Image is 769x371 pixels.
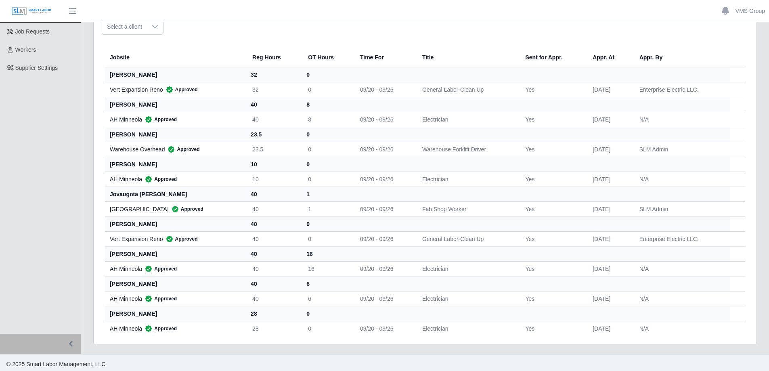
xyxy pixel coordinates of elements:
[302,97,354,112] th: 8
[302,187,354,201] th: 1
[110,86,239,94] div: Vert Expansion Reno
[633,142,730,157] td: SLM Admin
[354,261,416,276] td: 09/20 - 09/26
[302,172,354,187] td: 0
[246,306,302,321] th: 28
[416,261,519,276] td: Electrician
[110,325,239,333] div: AH Minneola
[246,187,302,201] th: 40
[246,291,302,306] td: 40
[416,172,519,187] td: Electrician
[735,7,765,15] a: VMS Group
[105,216,246,231] th: [PERSON_NAME]
[302,246,354,261] th: 16
[586,261,633,276] td: [DATE]
[105,67,246,82] th: [PERSON_NAME]
[11,7,52,16] img: SLM Logo
[416,142,519,157] td: Warehouse Forklift Driver
[586,112,633,127] td: [DATE]
[105,187,246,201] th: jovaugnta [PERSON_NAME]
[246,172,302,187] td: 10
[633,172,730,187] td: N/A
[519,48,586,67] th: Sent for Appr.
[354,82,416,97] td: 09/20 - 09/26
[15,28,50,35] span: Job Requests
[6,361,105,367] span: © 2025 Smart Labor Management, LLC
[416,231,519,246] td: General Labor-Clean Up
[354,172,416,187] td: 09/20 - 09/26
[142,115,177,124] span: Approved
[302,112,354,127] td: 8
[246,82,302,97] td: 32
[105,127,246,142] th: [PERSON_NAME]
[169,205,203,213] span: Approved
[586,82,633,97] td: [DATE]
[246,112,302,127] td: 40
[519,112,586,127] td: Yes
[246,157,302,172] th: 10
[110,115,239,124] div: AH Minneola
[246,261,302,276] td: 40
[354,231,416,246] td: 09/20 - 09/26
[633,261,730,276] td: N/A
[416,48,519,67] th: Title
[519,231,586,246] td: Yes
[354,201,416,216] td: 09/20 - 09/26
[354,321,416,336] td: 09/20 - 09/26
[302,48,354,67] th: OT Hours
[519,82,586,97] td: Yes
[519,321,586,336] td: Yes
[633,231,730,246] td: Enterprise Electric LLC.
[302,231,354,246] td: 0
[586,231,633,246] td: [DATE]
[302,321,354,336] td: 0
[416,82,519,97] td: General Labor-Clean Up
[110,235,239,243] div: Vert Expansion Reno
[302,306,354,321] th: 0
[354,48,416,67] th: Time For
[102,19,147,34] span: Select a client
[246,67,302,82] th: 32
[302,216,354,231] th: 0
[586,172,633,187] td: [DATE]
[633,82,730,97] td: Enterprise Electric LLC.
[302,201,354,216] td: 1
[105,306,246,321] th: [PERSON_NAME]
[302,127,354,142] th: 0
[302,261,354,276] td: 16
[302,82,354,97] td: 0
[110,295,239,303] div: AH Minneola
[142,175,177,183] span: Approved
[15,46,36,53] span: Workers
[15,65,58,71] span: Supplier Settings
[302,276,354,291] th: 6
[246,276,302,291] th: 40
[633,321,730,336] td: N/A
[105,48,246,67] th: Jobsite
[633,201,730,216] td: SLM Admin
[519,201,586,216] td: Yes
[519,142,586,157] td: Yes
[586,142,633,157] td: [DATE]
[105,246,246,261] th: [PERSON_NAME]
[354,112,416,127] td: 09/20 - 09/26
[246,321,302,336] td: 28
[519,291,586,306] td: Yes
[519,261,586,276] td: Yes
[633,48,730,67] th: Appr. By
[354,142,416,157] td: 09/20 - 09/26
[105,157,246,172] th: [PERSON_NAME]
[519,172,586,187] td: Yes
[416,321,519,336] td: Electrician
[246,142,302,157] td: 23.5
[246,127,302,142] th: 23.5
[302,157,354,172] th: 0
[633,112,730,127] td: N/A
[354,291,416,306] td: 09/20 - 09/26
[586,291,633,306] td: [DATE]
[110,145,239,153] div: Warehouse Overhead
[105,276,246,291] th: [PERSON_NAME]
[246,97,302,112] th: 40
[142,265,177,273] span: Approved
[302,142,354,157] td: 0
